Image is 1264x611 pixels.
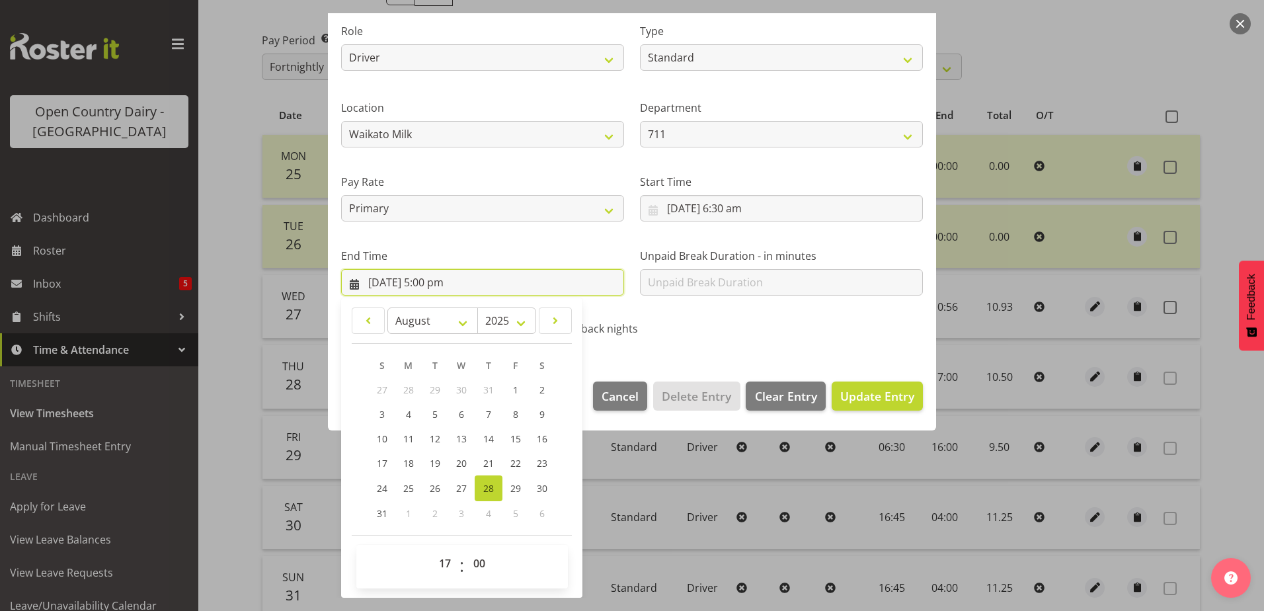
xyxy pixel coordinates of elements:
span: 12 [430,432,440,445]
span: 5 [513,507,518,520]
span: 30 [456,384,467,396]
a: 21 [475,451,502,475]
a: 2 [529,378,555,402]
span: 6 [539,507,545,520]
span: 4 [406,408,411,421]
span: T [486,359,491,372]
a: 15 [502,427,529,451]
button: Feedback - Show survey [1239,261,1264,350]
a: 8 [502,402,529,427]
span: 3 [459,507,464,520]
input: Unpaid Break Duration [640,269,923,296]
span: 4 [486,507,491,520]
span: 22 [510,457,521,469]
span: M [404,359,413,372]
span: 28 [403,384,414,396]
a: 6 [448,402,475,427]
a: 24 [369,475,395,501]
span: 3 [379,408,385,421]
a: 22 [502,451,529,475]
a: 13 [448,427,475,451]
a: 7 [475,402,502,427]
span: Clear Entry [755,387,817,405]
a: 17 [369,451,395,475]
span: 27 [456,482,467,495]
a: 10 [369,427,395,451]
span: : [459,550,464,583]
a: 25 [395,475,422,501]
span: 13 [456,432,467,445]
span: 2 [539,384,545,396]
label: Type [640,23,923,39]
button: Delete Entry [653,382,740,411]
span: W [457,359,465,372]
label: Start Time [640,174,923,190]
a: 23 [529,451,555,475]
label: Unpaid Break Duration - in minutes [640,248,923,264]
button: Cancel [593,382,647,411]
span: S [379,359,385,372]
a: 1 [502,378,529,402]
span: 11 [403,432,414,445]
label: Department [640,100,923,116]
label: Pay Rate [341,174,624,190]
span: Update Entry [840,388,914,404]
a: 9 [529,402,555,427]
span: F [513,359,518,372]
span: Call back nights [553,322,638,335]
a: 27 [448,475,475,501]
a: 19 [422,451,448,475]
a: 11 [395,427,422,451]
span: 6 [459,408,464,421]
span: 17 [377,457,387,469]
a: 16 [529,427,555,451]
a: 30 [529,475,555,501]
span: Cancel [602,387,639,405]
span: 31 [483,384,494,396]
a: 28 [475,475,502,501]
label: Role [341,23,624,39]
a: 29 [502,475,529,501]
a: 5 [422,402,448,427]
span: 31 [377,507,387,520]
span: 21 [483,457,494,469]
span: Delete Entry [662,387,731,405]
span: Feedback [1245,274,1257,320]
img: help-xxl-2.png [1224,571,1238,585]
a: 31 [369,501,395,526]
a: 12 [422,427,448,451]
input: Click to select... [640,195,923,222]
span: 8 [513,408,518,421]
a: 26 [422,475,448,501]
span: 30 [537,482,547,495]
span: 29 [430,384,440,396]
a: 20 [448,451,475,475]
a: 14 [475,427,502,451]
a: 3 [369,402,395,427]
span: 1 [513,384,518,396]
span: 27 [377,384,387,396]
span: S [539,359,545,372]
span: 29 [510,482,521,495]
span: 25 [403,482,414,495]
span: T [432,359,438,372]
span: 1 [406,507,411,520]
span: 18 [403,457,414,469]
label: Location [341,100,624,116]
span: 20 [456,457,467,469]
span: 28 [483,482,494,495]
span: 26 [430,482,440,495]
span: 19 [430,457,440,469]
label: End Time [341,248,624,264]
span: 2 [432,507,438,520]
span: 10 [377,432,387,445]
a: 18 [395,451,422,475]
span: 15 [510,432,521,445]
span: 24 [377,482,387,495]
a: 4 [395,402,422,427]
span: 16 [537,432,547,445]
span: 5 [432,408,438,421]
span: 14 [483,432,494,445]
span: 7 [486,408,491,421]
button: Update Entry [832,382,923,411]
